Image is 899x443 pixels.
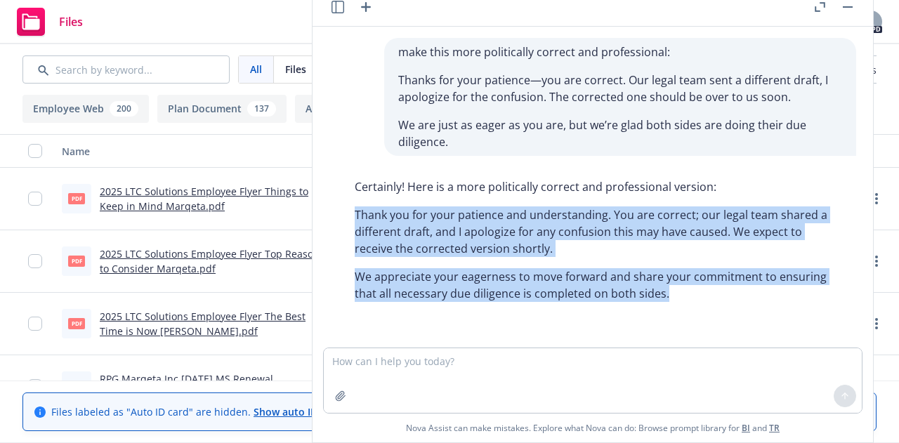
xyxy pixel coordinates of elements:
[22,55,230,84] input: Search by keyword...
[355,178,842,195] p: Certainly! Here is a more politically correct and professional version:
[28,144,42,158] input: Select all
[868,378,885,395] a: more
[769,422,780,434] a: TR
[406,414,780,442] span: Nova Assist can make mistakes. Explore what Nova can do: Browse prompt library for and
[398,44,842,60] p: make this more politically correct and professional:
[250,62,262,77] span: All
[28,254,42,268] input: Toggle Row Selected
[355,206,842,257] p: Thank you for your patience and understanding. You are correct; our legal team shared a different...
[59,16,83,27] span: Files
[868,253,885,270] a: more
[868,190,885,207] a: more
[22,95,149,123] button: Employee Web
[68,318,85,329] span: pdf
[100,310,306,338] a: 2025 LTC Solutions Employee Flyer The Best Time is Now [PERSON_NAME].pdf
[28,192,42,206] input: Toggle Row Selected
[398,72,842,105] p: Thanks for your patience—you are correct. Our legal team sent a different draft, I apologize for ...
[28,317,42,331] input: Toggle Row Selected
[11,2,88,41] a: Files
[742,422,750,434] a: BI
[157,95,287,123] button: Plan Document
[110,101,138,117] div: 200
[285,62,306,77] span: Files
[398,117,842,150] p: We are just as eager as you are, but we’re glad both sides are doing their due diligence.
[254,405,346,418] a: Show auto ID cards
[295,95,376,123] button: Audits
[100,372,273,400] a: RPG Marqeta Inc [DATE] MS Renewal Confirmation Signed.pdf
[100,247,324,275] a: 2025 LTC Solutions Employee Flyer Top Reasons to Consider Marqeta.pdf
[62,144,315,159] div: Name
[56,134,336,168] button: Name
[51,404,346,419] span: Files labeled as "Auto ID card" are hidden.
[100,185,308,213] a: 2025 LTC Solutions Employee Flyer Things to Keep in Mind Marqeta.pdf
[868,315,885,332] a: more
[28,379,42,393] input: Toggle Row Selected
[68,193,85,204] span: pdf
[68,256,85,266] span: pdf
[355,268,842,302] p: We appreciate your eagerness to move forward and share your commitment to ensuring that all neces...
[247,101,276,117] div: 137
